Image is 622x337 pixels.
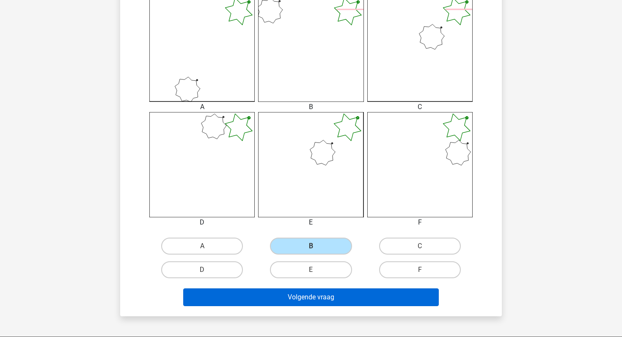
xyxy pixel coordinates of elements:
div: D [143,217,261,227]
div: E [252,217,370,227]
div: F [361,217,479,227]
label: C [379,238,461,255]
label: E [270,261,352,278]
label: F [379,261,461,278]
div: A [143,102,261,112]
label: B [270,238,352,255]
div: B [252,102,370,112]
label: A [161,238,243,255]
label: D [161,261,243,278]
button: Volgende vraag [183,288,439,306]
div: C [361,102,479,112]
